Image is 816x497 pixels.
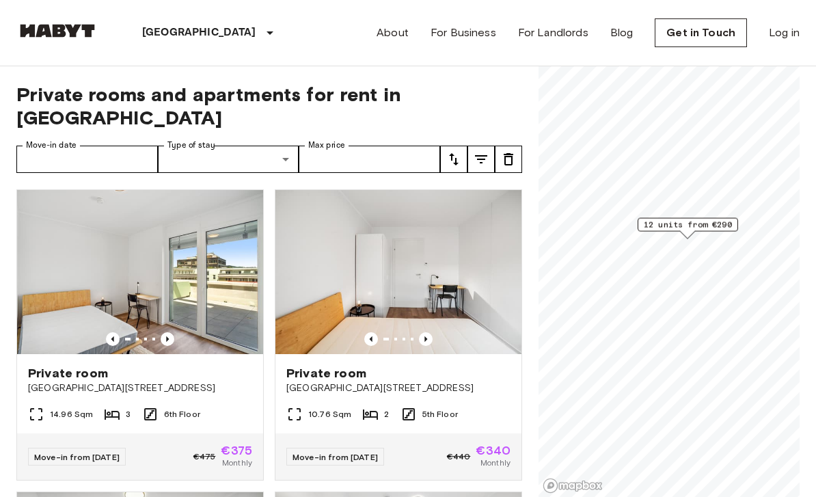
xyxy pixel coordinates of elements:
[164,408,200,420] span: 6th Floor
[610,25,634,41] a: Blog
[286,365,366,381] span: Private room
[769,25,800,41] a: Log in
[275,190,521,354] img: Marketing picture of unit AT-21-001-089-02
[308,408,351,420] span: 10.76 Sqm
[28,365,108,381] span: Private room
[222,457,252,469] span: Monthly
[275,189,522,481] a: Marketing picture of unit AT-21-001-089-02Previous imagePrevious imagePrivate room[GEOGRAPHIC_DAT...
[293,452,378,462] span: Move-in from [DATE]
[16,146,158,173] input: Choose date
[193,451,216,463] span: €475
[26,139,77,151] label: Move-in date
[447,451,471,463] span: €440
[16,24,98,38] img: Habyt
[476,444,511,457] span: €340
[286,381,511,395] span: [GEOGRAPHIC_DATA][STREET_ADDRESS]
[221,444,252,457] span: €375
[50,408,93,420] span: 14.96 Sqm
[377,25,409,41] a: About
[644,219,732,231] span: 12 units from €290
[422,408,458,420] span: 5th Floor
[167,139,215,151] label: Type of stay
[638,218,738,239] div: Map marker
[308,139,345,151] label: Max price
[17,190,263,354] img: Marketing picture of unit AT-21-001-118-01
[126,408,131,420] span: 3
[28,381,252,395] span: [GEOGRAPHIC_DATA][STREET_ADDRESS]
[364,332,378,346] button: Previous image
[431,25,496,41] a: For Business
[480,457,511,469] span: Monthly
[543,478,603,494] a: Mapbox logo
[16,189,264,481] a: Marketing picture of unit AT-21-001-118-01Previous imagePrevious imagePrivate room[GEOGRAPHIC_DAT...
[142,25,256,41] p: [GEOGRAPHIC_DATA]
[518,25,588,41] a: For Landlords
[655,18,747,47] a: Get in Touch
[106,332,120,346] button: Previous image
[440,146,467,173] button: tune
[467,146,495,173] button: tune
[384,408,389,420] span: 2
[16,83,522,129] span: Private rooms and apartments for rent in [GEOGRAPHIC_DATA]
[495,146,522,173] button: tune
[419,332,433,346] button: Previous image
[34,452,120,462] span: Move-in from [DATE]
[161,332,174,346] button: Previous image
